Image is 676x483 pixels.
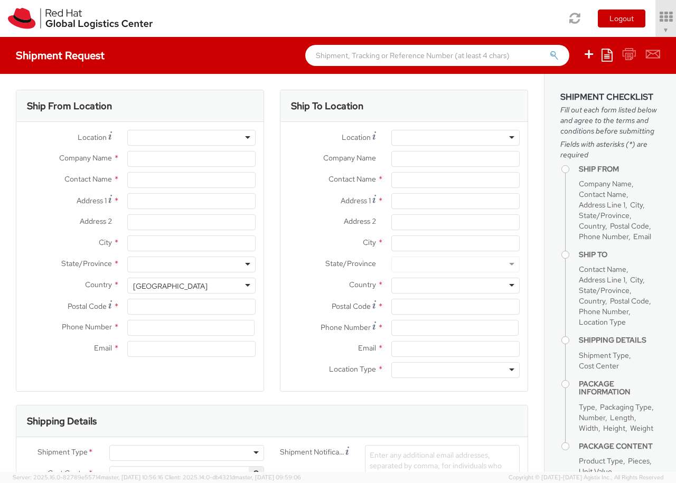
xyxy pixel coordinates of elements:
[68,301,107,311] span: Postal Code
[579,307,628,316] span: Phone Number
[610,413,634,422] span: Length
[579,442,660,450] h4: Package Content
[27,101,112,111] h3: Ship From Location
[610,296,649,306] span: Postal Code
[59,153,112,163] span: Company Name
[280,447,345,458] span: Shipment Notification
[579,361,619,371] span: Cost Center
[358,343,376,353] span: Email
[579,296,605,306] span: Country
[630,423,653,433] span: Weight
[560,92,660,102] h3: Shipment Checklist
[579,317,626,327] span: Location Type
[94,343,112,353] span: Email
[579,251,660,259] h4: Ship To
[99,238,112,247] span: City
[600,402,652,412] span: Packaging Type
[328,174,376,184] span: Contact Name
[16,50,105,61] h4: Shipment Request
[560,105,660,136] span: Fill out each form listed below and agree to the terms and conditions before submitting
[579,221,605,231] span: Country
[579,336,660,344] h4: Shipping Details
[13,473,163,481] span: Server: 2025.16.0-82789e55714
[630,275,643,285] span: City
[349,280,376,289] span: Country
[509,473,663,482] span: Copyright © [DATE]-[DATE] Agistix Inc., All Rights Reserved
[85,280,112,289] span: Country
[48,468,88,480] span: Cost Center
[579,211,630,220] span: State/Province
[341,196,371,205] span: Address 1
[579,286,630,295] span: State/Province
[80,216,112,226] span: Address 2
[579,423,598,433] span: Width
[579,179,632,188] span: Company Name
[579,165,660,173] h4: Ship From
[579,402,595,412] span: Type
[342,132,371,142] span: Location
[62,322,112,332] span: Phone Number
[579,275,625,285] span: Address Line 1
[579,413,605,422] span: Number
[27,416,97,427] h3: Shipping Details
[305,45,569,66] input: Shipment, Tracking or Reference Number (at least 4 chars)
[598,10,645,27] button: Logout
[165,473,301,481] span: Client: 2025.14.0-db4321d
[332,301,371,311] span: Postal Code
[663,26,669,34] span: ▼
[344,216,376,226] span: Address 2
[321,323,371,332] span: Phone Number
[560,139,660,160] span: Fields with asterisks (*) are required
[234,473,301,481] span: master, [DATE] 09:59:06
[37,447,88,459] span: Shipment Type
[325,259,376,268] span: State/Province
[579,190,626,199] span: Contact Name
[363,238,376,247] span: City
[603,423,625,433] span: Height
[633,232,651,241] span: Email
[323,153,376,163] span: Company Name
[579,351,629,360] span: Shipment Type
[77,196,107,205] span: Address 1
[579,200,625,210] span: Address Line 1
[61,259,112,268] span: State/Province
[291,101,363,111] h3: Ship To Location
[579,467,612,476] span: Unit Value
[579,232,628,241] span: Phone Number
[579,456,623,466] span: Product Type
[628,456,650,466] span: Pieces
[101,473,163,481] span: master, [DATE] 10:56:16
[630,200,643,210] span: City
[133,281,208,291] div: [GEOGRAPHIC_DATA]
[579,380,660,396] h4: Package Information
[579,264,626,274] span: Contact Name
[78,132,107,142] span: Location
[329,364,376,374] span: Location Type
[64,174,112,184] span: Contact Name
[8,8,153,29] img: rh-logistics-00dfa346123c4ec078e1.svg
[610,221,649,231] span: Postal Code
